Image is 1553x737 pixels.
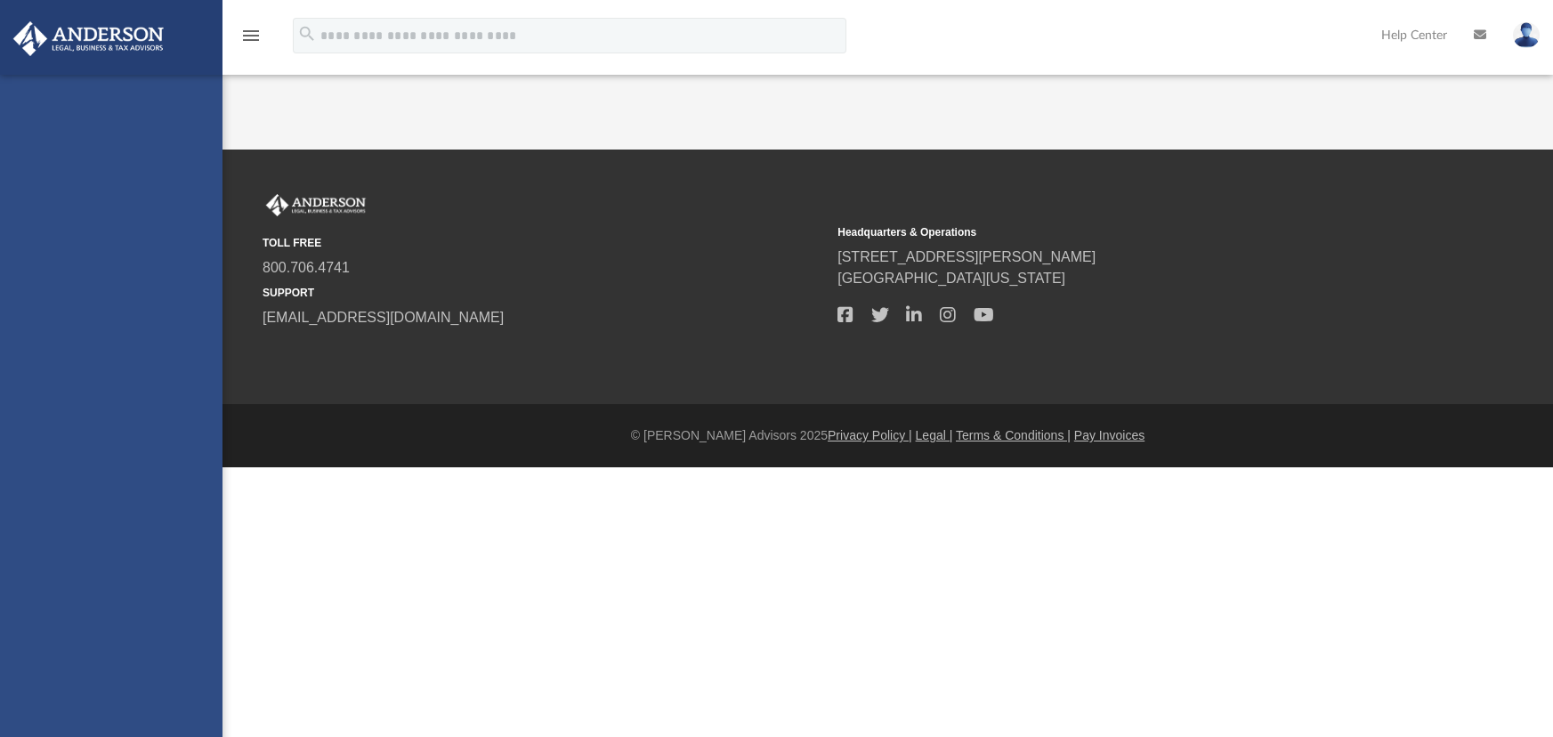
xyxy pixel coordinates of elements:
[240,25,262,46] i: menu
[263,310,504,325] a: [EMAIL_ADDRESS][DOMAIN_NAME]
[8,21,169,56] img: Anderson Advisors Platinum Portal
[240,34,262,46] a: menu
[837,249,1096,264] a: [STREET_ADDRESS][PERSON_NAME]
[297,24,317,44] i: search
[1074,428,1145,442] a: Pay Invoices
[222,426,1553,445] div: © [PERSON_NAME] Advisors 2025
[263,194,369,217] img: Anderson Advisors Platinum Portal
[828,428,912,442] a: Privacy Policy |
[263,260,350,275] a: 800.706.4741
[956,428,1071,442] a: Terms & Conditions |
[916,428,953,442] a: Legal |
[837,271,1065,286] a: [GEOGRAPHIC_DATA][US_STATE]
[837,224,1400,240] small: Headquarters & Operations
[263,235,825,251] small: TOLL FREE
[263,285,825,301] small: SUPPORT
[1513,22,1540,48] img: User Pic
